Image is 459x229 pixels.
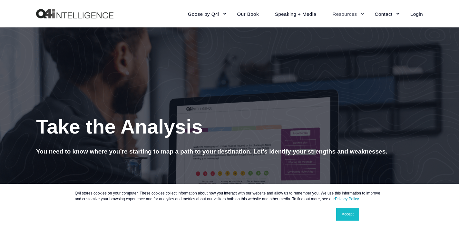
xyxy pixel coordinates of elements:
span: You need to know where you’re starting to map a path to your destination. Let’s identify your str... [36,148,387,155]
a: Privacy Policy [335,197,359,201]
img: Q4intelligence, LLC logo [36,9,113,19]
p: Q4i stores cookies on your computer. These cookies collect information about how you interact wit... [75,190,384,202]
a: Accept [336,208,359,221]
span: Take the Analysis [36,115,203,138]
a: Back to Home [36,9,113,19]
